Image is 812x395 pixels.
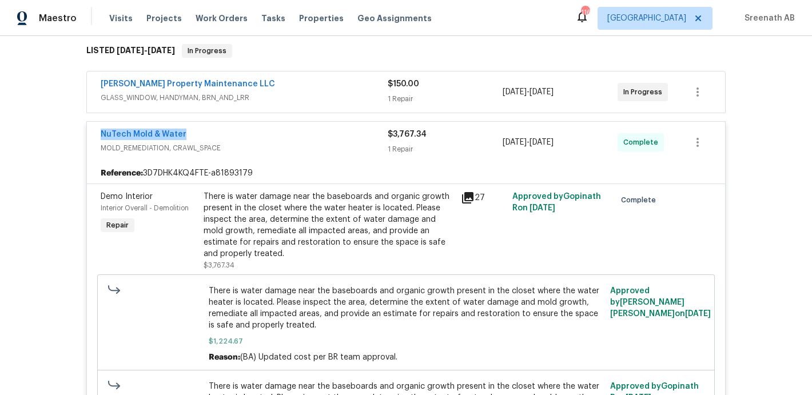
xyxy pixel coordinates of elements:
[623,137,663,148] span: Complete
[148,46,175,54] span: [DATE]
[101,80,275,88] a: [PERSON_NAME] Property Maintenance LLC
[101,205,189,212] span: Interior Overall - Demolition
[503,138,527,146] span: [DATE]
[607,13,686,24] span: [GEOGRAPHIC_DATA]
[209,336,604,347] span: $1,224.67
[101,130,186,138] a: NuTech Mold & Water
[204,262,234,269] span: $3,767.34
[117,46,175,54] span: -
[623,86,667,98] span: In Progress
[209,285,604,331] span: There is water damage near the baseboards and organic growth present in the closet where the wate...
[209,353,240,361] span: Reason:
[183,45,231,57] span: In Progress
[299,13,344,24] span: Properties
[83,33,729,69] div: LISTED [DATE]-[DATE]In Progress
[503,137,554,148] span: -
[461,191,505,205] div: 27
[610,287,711,318] span: Approved by [PERSON_NAME] [PERSON_NAME] on
[581,7,589,18] div: 116
[388,143,503,155] div: 1 Repair
[530,138,554,146] span: [DATE]
[146,13,182,24] span: Projects
[530,88,554,96] span: [DATE]
[388,80,419,88] span: $150.00
[101,142,388,154] span: MOLD_REMEDIATION, CRAWL_SPACE
[503,86,554,98] span: -
[503,88,527,96] span: [DATE]
[109,13,133,24] span: Visits
[196,13,248,24] span: Work Orders
[86,44,175,58] h6: LISTED
[117,46,144,54] span: [DATE]
[388,130,427,138] span: $3,767.34
[204,191,454,260] div: There is water damage near the baseboards and organic growth present in the closet where the wate...
[39,13,77,24] span: Maestro
[261,14,285,22] span: Tasks
[102,220,133,231] span: Repair
[101,193,153,201] span: Demo Interior
[388,93,503,105] div: 1 Repair
[512,193,601,212] span: Approved by Gopinath R on
[530,204,555,212] span: [DATE]
[685,310,711,318] span: [DATE]
[357,13,432,24] span: Geo Assignments
[240,353,397,361] span: (BA) Updated cost per BR team approval.
[621,194,660,206] span: Complete
[740,13,795,24] span: Sreenath AB
[101,167,143,179] b: Reference:
[87,163,725,183] div: 3D7DHK4KQ4FTE-a81893179
[101,92,388,103] span: GLASS_WINDOW, HANDYMAN, BRN_AND_LRR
